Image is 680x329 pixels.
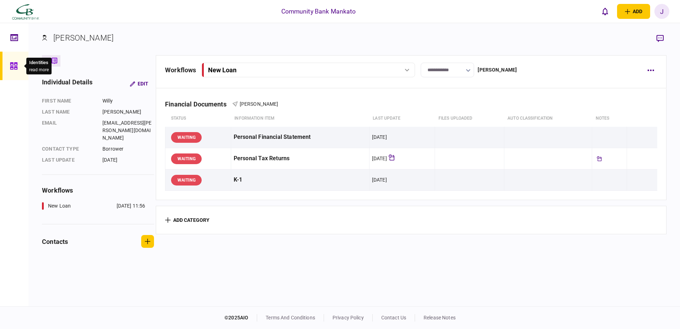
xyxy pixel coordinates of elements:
div: WAITING [171,175,202,186]
a: New Loan[DATE] 11:56 [42,202,145,210]
div: [DATE] [372,155,387,162]
button: Edit [124,77,154,90]
span: [PERSON_NAME] [240,101,278,107]
div: Personal Tax Returns [234,151,367,167]
div: © 2025 AIO [224,314,257,322]
a: contact us [381,315,406,320]
div: individual details [42,77,92,90]
a: terms and conditions [266,315,315,320]
div: First name [42,97,95,105]
div: [EMAIL_ADDRESS][PERSON_NAME][DOMAIN_NAME] [102,119,154,142]
div: New Loan [48,202,71,210]
div: [PERSON_NAME] [102,108,154,116]
div: K-1 [234,172,367,188]
div: [DATE] [372,176,387,183]
div: WAITING [171,132,202,143]
div: workflows [42,186,154,195]
div: contacts [42,237,68,246]
div: [PERSON_NAME] [53,32,113,44]
a: privacy policy [333,315,364,320]
button: open notifications list [598,4,613,19]
div: [DATE] [372,134,387,141]
th: status [165,110,231,127]
button: New Loan [202,63,415,77]
div: [PERSON_NAME] [478,66,517,74]
div: Last name [42,108,95,116]
div: Identities [29,59,49,66]
div: WAITING [171,153,202,164]
div: Contact type [42,145,95,153]
div: last update [42,156,95,164]
div: [DATE] [102,156,154,164]
div: Financial Documents [165,100,232,108]
div: email [42,119,95,142]
div: New Loan [208,66,237,74]
button: add category [165,217,209,223]
button: open adding identity options [617,4,650,19]
th: notes [592,110,627,127]
div: Personal Financial Statement [234,129,367,145]
th: auto classification [504,110,592,127]
th: last update [369,110,435,127]
div: Community Bank Mankato [281,7,356,16]
th: Files uploaded [435,110,504,127]
button: read more [29,67,49,72]
div: Tickler available [595,154,604,163]
div: Borrower [102,145,154,153]
div: Willy [102,97,154,105]
div: [DATE] 11:56 [117,202,145,210]
img: client company logo [11,2,40,20]
th: Information item [231,110,369,127]
div: workflows [165,65,196,75]
button: J [654,4,669,19]
a: release notes [424,315,456,320]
